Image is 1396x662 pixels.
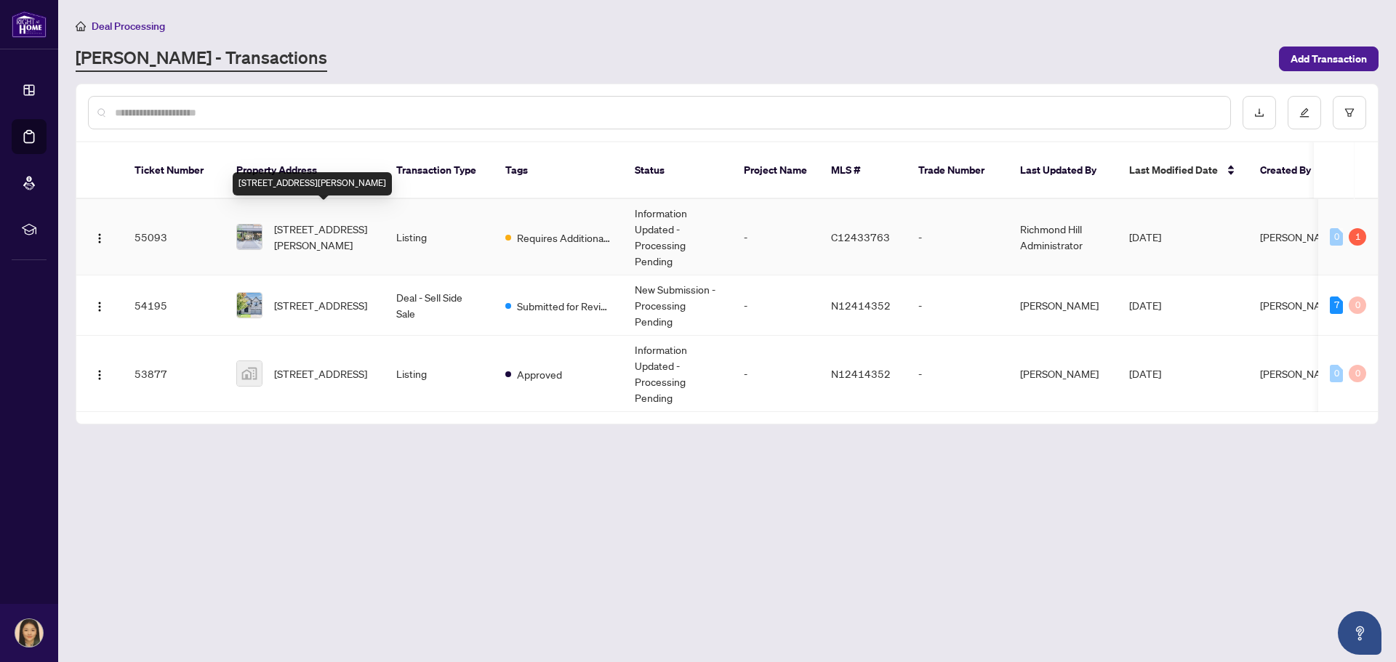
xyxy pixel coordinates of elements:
img: Logo [94,301,105,312]
div: 0 [1330,228,1343,246]
span: [PERSON_NAME] [1260,367,1339,380]
td: 53877 [123,336,225,412]
th: Trade Number [907,142,1008,199]
div: 1 [1349,228,1366,246]
span: [DATE] [1129,230,1161,243]
td: 54195 [123,275,225,336]
span: edit [1299,108,1309,118]
span: Requires Additional Docs [517,230,611,246]
span: [PERSON_NAME] [1260,230,1339,243]
span: Deal Processing [92,20,165,33]
th: Last Modified Date [1118,142,1248,199]
img: Logo [94,369,105,381]
td: - [907,199,1008,275]
img: Logo [94,233,105,244]
span: download [1254,108,1264,118]
span: Approved [517,366,562,382]
th: Tags [494,142,623,199]
th: MLS # [819,142,907,199]
span: filter [1344,108,1355,118]
span: N12414352 [831,367,891,380]
th: Property Address [225,142,385,199]
img: Profile Icon [15,619,43,647]
button: Logo [88,362,111,385]
td: - [732,336,819,412]
button: Add Transaction [1279,47,1379,71]
th: Ticket Number [123,142,225,199]
span: [STREET_ADDRESS] [274,297,367,313]
td: Listing [385,199,494,275]
div: 0 [1349,365,1366,382]
button: edit [1288,96,1321,129]
td: Information Updated - Processing Pending [623,199,732,275]
span: [DATE] [1129,367,1161,380]
span: C12433763 [831,230,890,243]
td: - [732,275,819,336]
td: Listing [385,336,494,412]
img: thumbnail-img [237,361,262,386]
button: filter [1333,96,1366,129]
img: thumbnail-img [237,225,262,249]
span: [STREET_ADDRESS] [274,366,367,382]
th: Created By [1248,142,1336,199]
th: Project Name [732,142,819,199]
div: [STREET_ADDRESS][PERSON_NAME] [233,172,392,195]
td: - [732,199,819,275]
span: home [76,21,86,31]
span: N12414352 [831,299,891,312]
th: Status [623,142,732,199]
td: - [907,336,1008,412]
div: 0 [1349,296,1366,314]
td: New Submission - Processing Pending [623,275,732,336]
th: Transaction Type [385,142,494,199]
button: Logo [88,294,111,317]
img: thumbnail-img [237,293,262,318]
td: - [907,275,1008,336]
th: Last Updated By [1008,142,1118,199]
span: [DATE] [1129,299,1161,312]
button: download [1243,96,1276,129]
span: Add Transaction [1291,47,1367,70]
span: [STREET_ADDRESS][PERSON_NAME] [274,221,373,253]
div: 0 [1330,365,1343,382]
td: [PERSON_NAME] [1008,275,1118,336]
td: Information Updated - Processing Pending [623,336,732,412]
div: 7 [1330,296,1343,314]
button: Logo [88,225,111,249]
span: Last Modified Date [1129,162,1218,178]
td: Richmond Hill Administrator [1008,199,1118,275]
td: [PERSON_NAME] [1008,336,1118,412]
span: [PERSON_NAME] [1260,299,1339,312]
a: [PERSON_NAME] - Transactions [76,46,327,72]
button: Open asap [1338,611,1381,655]
td: 55093 [123,199,225,275]
td: Deal - Sell Side Sale [385,275,494,336]
span: Submitted for Review [517,298,611,314]
img: logo [12,11,47,38]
